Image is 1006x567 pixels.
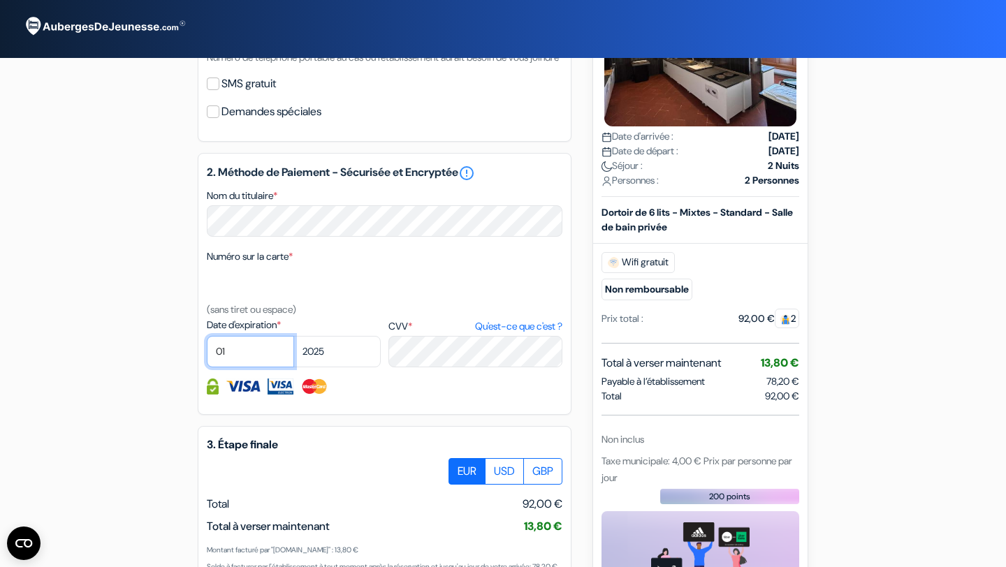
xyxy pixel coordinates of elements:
img: AubergesDeJeunesse.com [17,8,191,45]
div: Prix total : [602,311,643,325]
img: Visa Electron [268,378,293,395]
a: Qu'est-ce que c'est ? [475,319,562,334]
span: Date de départ : [602,143,678,158]
span: 92,00 € [765,388,799,403]
img: moon.svg [602,161,612,171]
span: Wifi gratuit [602,251,675,272]
label: GBP [523,458,562,485]
img: Master Card [300,378,329,395]
span: 78,20 € [766,374,799,387]
span: 92,00 € [523,496,562,513]
img: Information de carte de crédit entièrement encryptée et sécurisée [207,378,219,395]
label: EUR [449,458,486,485]
div: Basic radio toggle button group [449,458,562,485]
a: error_outline [458,165,475,182]
label: CVV [388,319,562,334]
small: Non remboursable [602,278,692,300]
img: calendar.svg [602,146,612,156]
div: Non inclus [602,432,799,446]
span: 200 points [709,489,750,502]
strong: 2 Personnes [745,172,799,187]
span: Date d'arrivée : [602,128,673,143]
small: Montant facturé par "[DOMAIN_NAME]" : 13,80 € [207,545,358,554]
span: Total [602,388,622,403]
img: Visa [226,378,261,395]
strong: [DATE] [768,143,799,158]
span: Taxe municipale: 4,00 € Prix par personne par jour [602,454,792,483]
strong: 2 Nuits [768,158,799,172]
label: Numéro sur la carte [207,249,293,264]
span: 2 [775,308,799,327]
img: calendar.svg [602,131,612,142]
span: 13,80 € [761,355,799,369]
label: SMS gratuit [221,74,276,94]
span: Personnes : [602,172,659,187]
span: 13,80 € [524,519,562,533]
label: Demandes spéciales [221,102,321,121]
img: free_wifi.svg [608,256,619,267]
span: Payable à l’établissement [602,374,705,388]
label: Nom du titulaire [207,189,277,203]
img: user_icon.svg [602,175,612,186]
div: 92,00 € [738,311,799,325]
img: guest.svg [780,314,791,324]
label: USD [485,458,524,485]
b: Dortoir de 6 lits - Mixtes - Standard - Salle de bain privée [602,205,793,233]
button: Open CMP widget [7,526,41,560]
span: Total [207,496,229,511]
strong: [DATE] [768,128,799,143]
h5: 2. Méthode de Paiement - Sécurisée et Encryptée [207,165,562,182]
span: Séjour : [602,158,643,172]
label: Date d'expiration [207,318,381,332]
small: (sans tiret ou espace) [207,303,296,316]
span: Total à verser maintenant [602,354,721,371]
h5: 3. Étape finale [207,438,562,451]
span: Total à verser maintenant [207,519,330,533]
